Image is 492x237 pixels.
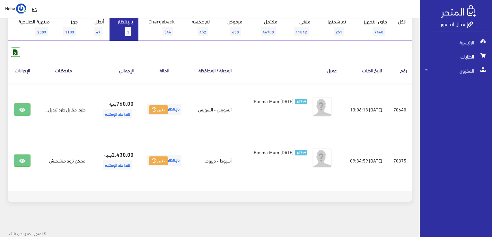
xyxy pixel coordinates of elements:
[37,135,91,186] td: ممكن نزود منشحنش
[16,4,26,14] img: ...
[34,230,43,236] strong: المتجر
[8,57,37,83] th: الإجراءات
[91,135,139,186] td: جنيه
[91,84,139,135] td: جنيه
[247,148,307,155] a: 18719 Basma Mum [DATE]
[147,155,181,166] span: بالإنتظار
[248,14,283,41] a: مكتمل46708
[312,148,332,168] img: avatar.png
[91,57,139,83] th: اﻹجمالي
[254,147,294,156] span: Basma Mum [DATE]
[373,27,385,36] span: 7468
[342,57,387,83] th: تاريخ الطلب
[334,27,344,36] span: 251
[342,84,387,135] td: [DATE] 13:06:13
[387,84,412,135] td: 70640
[5,4,15,12] span: Noha
[441,19,473,28] a: إسدال اند مور
[425,35,487,49] span: الرئيسية
[420,49,492,64] a: الطلبات
[139,57,190,83] th: الحالة
[110,14,138,41] a: بالإنتظار2
[294,27,309,36] span: 11042
[312,97,332,117] img: avatar.png
[295,150,307,155] span: 18719
[29,3,40,15] a: EN
[5,3,26,13] a: ... Noha
[420,35,492,49] a: الرئيسية
[103,109,132,119] span: نقدا عند الإستلام
[190,57,236,83] th: المدينة / المحافظة
[190,84,236,135] td: السويس - السويس
[342,135,387,186] td: [DATE] 09:34:59
[138,14,180,41] a: Chargeback546
[425,49,487,64] span: الطلبات
[392,14,412,28] a: الكل
[112,150,134,158] strong: 2,430.00
[283,14,316,41] a: ملغي11042
[190,135,236,186] td: أسيوط - ديروط
[247,97,307,104] a: 18719 Basma Mum [DATE]
[149,156,168,165] button: تغيير
[254,96,294,105] span: Basma Mum [DATE]
[63,27,76,36] span: 1103
[351,14,393,41] a: جاري التجهيز7468
[316,14,351,41] a: تم شحنها251
[425,64,487,78] span: المخزون
[125,27,131,36] span: 2
[32,5,37,13] u: EN
[83,14,110,41] a: أبطل47
[230,27,241,36] span: 638
[387,135,412,186] td: 70375
[8,14,55,41] a: منتهية الصلاحية2383
[35,27,48,36] span: 2383
[198,27,208,36] span: 452
[215,14,248,41] a: مرفوض638
[261,27,276,36] span: 46708
[116,99,134,107] strong: 760.00
[149,105,168,114] button: تغيير
[147,104,181,115] span: بالإنتظار
[420,64,492,78] a: المخزون
[295,99,307,104] span: 18719
[37,57,91,83] th: ملاحظات
[103,160,132,170] span: نقدا عند الإستلام
[163,27,173,36] span: 546
[9,230,33,237] span: - صنع بحب v1.0
[55,14,83,41] a: جهز1103
[441,5,476,18] img: .
[180,14,215,41] a: تم عكسه452
[237,57,342,83] th: عميل
[94,27,102,36] span: 47
[387,57,412,83] th: رقم
[37,84,91,135] td: طرد. مقابل طرد تبديل...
